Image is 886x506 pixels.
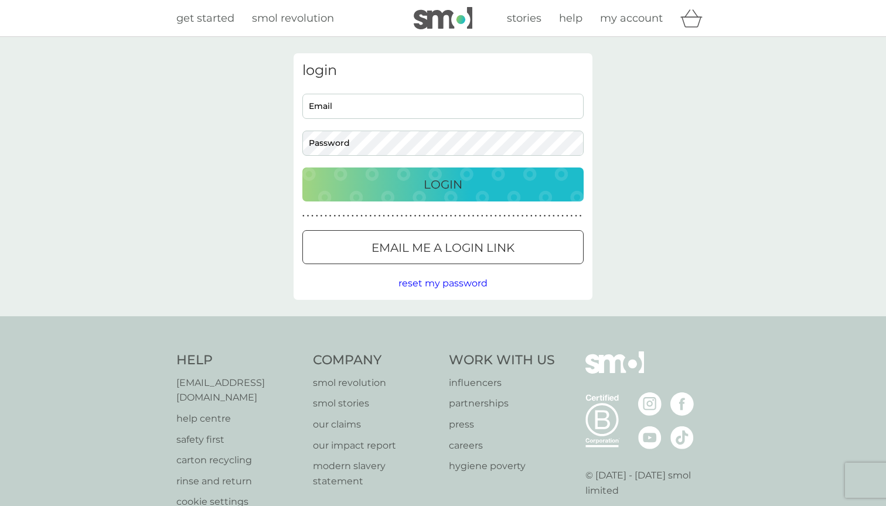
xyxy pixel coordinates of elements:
[396,213,398,219] p: ●
[176,453,301,468] a: carton recycling
[507,12,541,25] span: stories
[405,213,407,219] p: ●
[449,459,555,474] p: hygiene poverty
[499,213,502,219] p: ●
[449,396,555,411] a: partnerships
[313,351,438,370] h4: Company
[670,392,694,416] img: visit the smol Facebook page
[343,213,345,219] p: ●
[398,276,488,291] button: reset my password
[307,213,309,219] p: ●
[539,213,541,219] p: ●
[522,213,524,219] p: ●
[449,417,555,432] a: press
[472,213,475,219] p: ●
[476,213,479,219] p: ●
[329,213,332,219] p: ●
[313,417,438,432] a: our claims
[580,213,582,219] p: ●
[302,62,584,79] h3: login
[313,375,438,391] a: smol revolution
[449,438,555,453] a: careers
[401,213,403,219] p: ●
[176,10,234,27] a: get started
[313,396,438,411] a: smol stories
[559,12,582,25] span: help
[468,213,470,219] p: ●
[374,213,376,219] p: ●
[325,213,327,219] p: ●
[387,213,390,219] p: ●
[559,10,582,27] a: help
[449,351,555,370] h4: Work With Us
[600,12,663,25] span: my account
[414,7,472,29] img: smol
[176,432,301,447] p: safety first
[302,230,584,264] button: Email me a login link
[316,213,318,219] p: ●
[680,6,710,30] div: basket
[321,213,323,219] p: ●
[548,213,550,219] p: ●
[383,213,385,219] p: ●
[302,213,305,219] p: ●
[311,213,313,219] p: ●
[176,375,301,405] a: [EMAIL_ADDRESS][DOMAIN_NAME]
[544,213,546,219] p: ●
[372,238,514,257] p: Email me a login link
[414,213,417,219] p: ●
[638,392,662,416] img: visit the smol Instagram page
[252,10,334,27] a: smol revolution
[176,474,301,489] a: rinse and return
[464,213,466,219] p: ●
[252,12,334,25] span: smol revolution
[445,213,448,219] p: ●
[526,213,528,219] p: ●
[454,213,456,219] p: ●
[512,213,514,219] p: ●
[313,438,438,453] p: our impact report
[486,213,488,219] p: ●
[566,213,568,219] p: ●
[424,175,462,194] p: Login
[333,213,336,219] p: ●
[356,213,359,219] p: ●
[553,213,555,219] p: ●
[575,213,577,219] p: ●
[338,213,340,219] p: ●
[352,213,354,219] p: ●
[600,10,663,27] a: my account
[585,351,644,391] img: smol
[490,213,492,219] p: ●
[571,213,573,219] p: ●
[535,213,537,219] p: ●
[432,213,434,219] p: ●
[507,10,541,27] a: stories
[503,213,506,219] p: ●
[530,213,533,219] p: ●
[561,213,564,219] p: ●
[449,375,555,391] a: influencers
[481,213,483,219] p: ●
[441,213,443,219] p: ●
[360,213,363,219] p: ●
[437,213,439,219] p: ●
[379,213,381,219] p: ●
[398,278,488,289] span: reset my password
[365,213,367,219] p: ●
[176,12,234,25] span: get started
[423,213,425,219] p: ●
[428,213,430,219] p: ●
[176,411,301,426] a: help centre
[508,213,510,219] p: ●
[557,213,560,219] p: ●
[585,468,710,498] p: © [DATE] - [DATE] smol limited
